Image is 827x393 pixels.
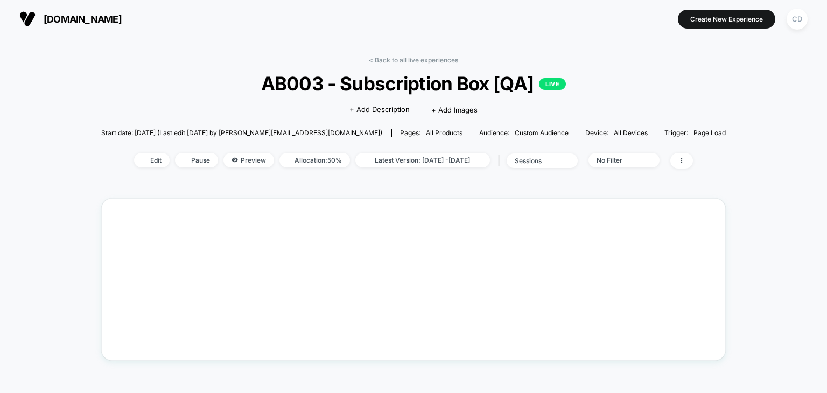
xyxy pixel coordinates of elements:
[101,129,382,137] span: Start date: [DATE] (Last edit [DATE] by [PERSON_NAME][EMAIL_ADDRESS][DOMAIN_NAME])
[355,153,490,167] span: Latest Version: [DATE] - [DATE]
[349,104,410,115] span: + Add Description
[664,129,726,137] div: Trigger:
[175,153,218,167] span: Pause
[693,129,726,137] span: Page Load
[431,106,478,114] span: + Add Images
[279,153,350,167] span: Allocation: 50%
[134,153,170,167] span: Edit
[44,13,122,25] span: [DOMAIN_NAME]
[16,10,125,27] button: [DOMAIN_NAME]
[783,8,811,30] button: CD
[479,129,569,137] div: Audience:
[19,11,36,27] img: Visually logo
[495,153,507,169] span: |
[515,129,569,137] span: Custom Audience
[614,129,648,137] span: all devices
[678,10,775,29] button: Create New Experience
[426,129,462,137] span: all products
[539,78,566,90] p: LIVE
[577,129,656,137] span: Device:
[369,56,458,64] a: < Back to all live experiences
[515,157,558,165] div: sessions
[223,153,274,167] span: Preview
[597,156,640,164] div: No Filter
[132,72,695,95] span: AB003 - Subscription Box [QA]
[400,129,462,137] div: Pages:
[787,9,808,30] div: CD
